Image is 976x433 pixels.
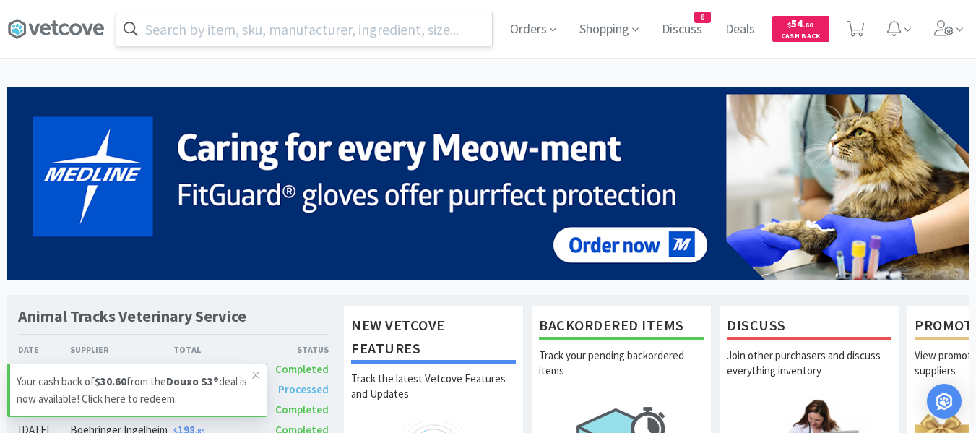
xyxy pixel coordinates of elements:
a: Discuss8 [656,23,708,36]
span: 54 [787,17,813,30]
span: 216 [173,362,204,376]
a: $54.60Cash Back [772,9,829,48]
span: Cash Back [781,33,821,42]
div: [DATE] [18,361,70,378]
div: Supplier [70,343,173,356]
span: 8 [695,12,710,22]
a: Deals [720,23,761,36]
span: Completed [275,362,329,376]
div: MWI [70,361,173,378]
div: Total [173,343,251,356]
p: Track your pending backordered items [539,348,704,398]
p: Your cash back of from the deal is now available! Click here to redeem. [17,373,252,408]
strong: Douxo S3® [166,374,219,388]
span: $ [787,20,791,30]
h1: New Vetcove Features [351,314,516,364]
h1: Discuss [727,314,891,340]
a: [DATE]MWI$216.95Completed [18,361,329,378]
h1: Animal Tracks Veterinary Service [18,306,246,327]
p: Track the latest Vetcove Features and Updates [351,371,516,421]
div: Open Intercom Messenger [927,384,962,419]
span: . 60 [803,20,813,30]
input: Search by item, sku, manufacturer, ingredient, size... [116,12,492,46]
div: Status [251,343,329,356]
strong: $30.60 [95,374,126,388]
span: Completed [275,403,329,416]
p: Join other purchasers and discuss everything inventory [727,348,891,398]
div: Date [18,343,70,356]
img: 5b85490d2c9a43ef9873369d65f5cc4c_481.png [7,87,969,280]
span: Processed [278,382,329,396]
h1: Backordered Items [539,314,704,340]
